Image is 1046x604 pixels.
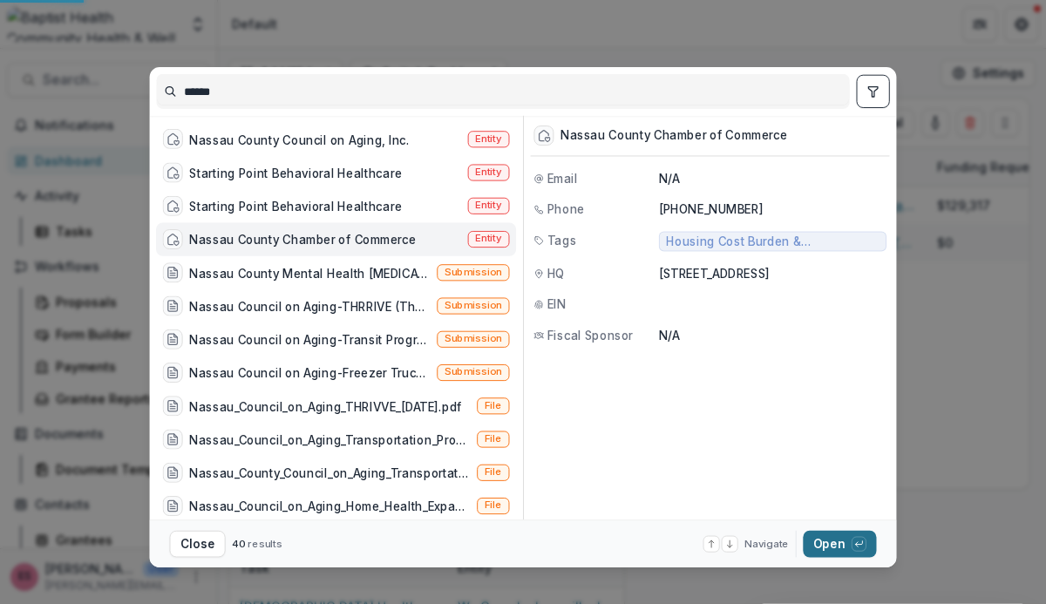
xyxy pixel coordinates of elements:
[189,464,470,481] div: Nassau_County_Council_on_Aging_Transportation_12_09_18.pdf
[475,132,502,145] span: Entity
[560,128,787,142] div: Nassau County Chamber of Commerce
[189,197,402,214] div: Starting Point Behavioral Healthcare
[189,297,430,315] div: Nassau Council on Aging-THRRIVE (Therapeutic services Restoring & Retaining Independence of Vulne...
[189,363,430,381] div: Nassau Council on Aging-Freezer Truck-1
[659,170,886,187] p: N/A
[189,397,462,414] div: Nassau_Council_on_Aging_THRIVVE_[DATE].pdf
[445,299,502,311] span: Submission
[547,327,633,344] span: Fiscal Sponsor
[547,200,585,218] span: Phone
[659,327,886,344] p: N/A
[189,431,470,448] div: Nassau_Council_on_Aging_Transportation_Program_[DATE].pdf
[547,295,567,313] span: EIN
[445,332,502,344] span: Submission
[803,531,876,558] button: Open
[475,199,502,211] span: Entity
[475,233,502,245] span: Entity
[232,537,245,549] span: 40
[189,130,409,147] div: Nassau County Council on Aging, Inc.
[485,499,502,512] span: File
[189,497,470,514] div: Nassau_Council_on_Aging_Home_Health_Expansion_04_10_19.pdf
[189,263,430,281] div: Nassau County Mental Health [MEDICAL_DATA] and Drug Abuse Council Inc - 2024 - BH FY25 Small Gran...
[659,200,886,218] p: [PHONE_NUMBER]
[248,537,282,549] span: results
[485,432,502,445] span: File
[189,164,402,181] div: Starting Point Behavioral Healthcare
[170,531,226,558] button: Close
[475,166,502,178] span: Entity
[485,466,502,478] span: File
[547,170,578,187] span: Email
[189,330,430,348] div: Nassau Council on Aging-Transit Program-2019-2021
[485,399,502,411] span: File
[666,234,879,248] span: Housing Cost Burden & Homelessness
[445,266,502,278] span: Submission
[547,265,565,282] span: HQ
[744,537,789,552] span: Navigate
[189,230,416,248] div: Nassau County Chamber of Commerce
[659,265,886,282] p: [STREET_ADDRESS]
[547,232,576,249] span: Tags
[445,366,502,378] span: Submission
[857,75,890,108] button: toggle filters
